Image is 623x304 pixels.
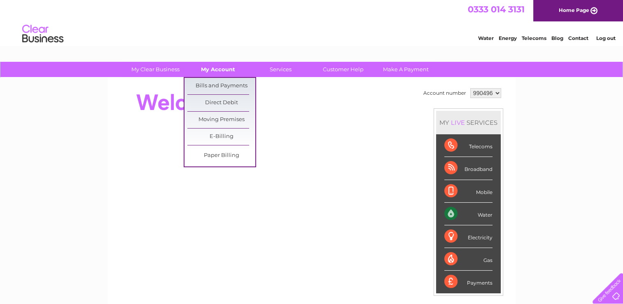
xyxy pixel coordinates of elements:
td: Account number [421,86,468,100]
a: Direct Debit [187,95,255,111]
a: Services [247,62,315,77]
a: Bills and Payments [187,78,255,94]
a: Energy [499,35,517,41]
a: Customer Help [309,62,377,77]
div: MY SERVICES [436,111,501,134]
a: Telecoms [522,35,546,41]
div: Electricity [444,225,492,248]
a: Contact [568,35,588,41]
a: Water [478,35,494,41]
div: LIVE [449,119,467,126]
a: Make A Payment [372,62,440,77]
div: Water [444,203,492,225]
a: Paper Billing [187,147,255,164]
div: Telecoms [444,134,492,157]
a: Blog [551,35,563,41]
a: Moving Premises [187,112,255,128]
a: E-Billing [187,129,255,145]
div: Broadband [444,157,492,180]
a: 0333 014 3131 [468,4,525,14]
a: My Account [184,62,252,77]
div: Payments [444,271,492,293]
img: logo.png [22,21,64,47]
div: Clear Business is a trading name of Verastar Limited (registered in [GEOGRAPHIC_DATA] No. 3667643... [117,5,506,40]
a: My Clear Business [121,62,189,77]
div: Mobile [444,180,492,203]
div: Gas [444,248,492,271]
a: Log out [596,35,615,41]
